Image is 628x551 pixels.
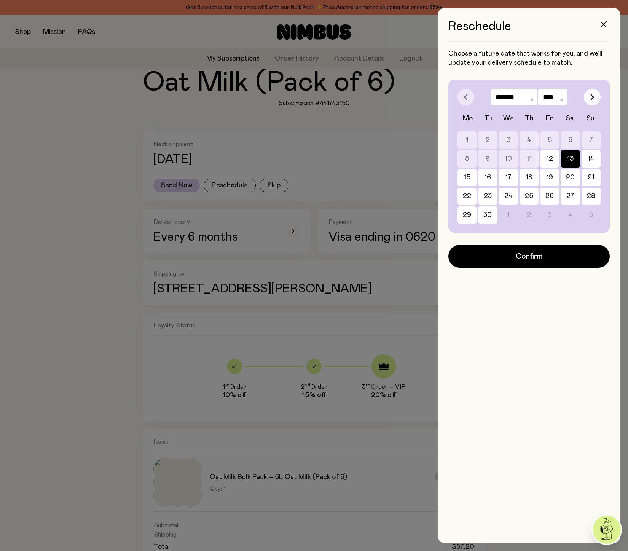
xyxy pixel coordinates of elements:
button: 7 [582,131,601,149]
button: 9 [478,150,497,167]
button: 10 [499,150,518,167]
div: We [498,114,519,123]
button: 3 [499,131,518,149]
button: 29 [457,206,477,224]
div: Su [580,114,601,123]
button: 24 [499,188,518,205]
button: 12 [540,150,559,167]
button: 15 [457,169,477,186]
button: 25 [520,188,539,205]
button: 1 [457,131,477,149]
div: Fr [539,114,560,123]
button: 23 [478,188,497,205]
button: 26 [540,188,559,205]
button: 13 [561,150,580,167]
button: 14 [582,150,601,167]
p: Choose a future date that works for you, and we’ll update your delivery schedule to match. [448,49,610,67]
button: 5 [540,131,559,149]
div: Sa [560,114,580,123]
button: 19 [540,169,559,186]
button: 2 [478,131,497,149]
button: 18 [520,169,539,186]
img: agent [593,516,621,544]
button: 11 [520,150,539,167]
button: 22 [457,188,477,205]
button: 27 [561,188,580,205]
h3: Reschedule [448,20,610,42]
button: 6 [561,131,580,149]
span: Confirm [516,251,543,262]
button: 28 [582,188,601,205]
button: 20 [561,169,580,186]
button: Confirm [448,245,610,268]
button: 16 [478,169,497,186]
div: Mo [457,114,478,123]
button: 30 [478,206,497,224]
button: 8 [457,150,477,167]
div: Th [519,114,539,123]
button: 21 [582,169,601,186]
button: 4 [520,131,539,149]
div: Tu [478,114,499,123]
button: 17 [499,169,518,186]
